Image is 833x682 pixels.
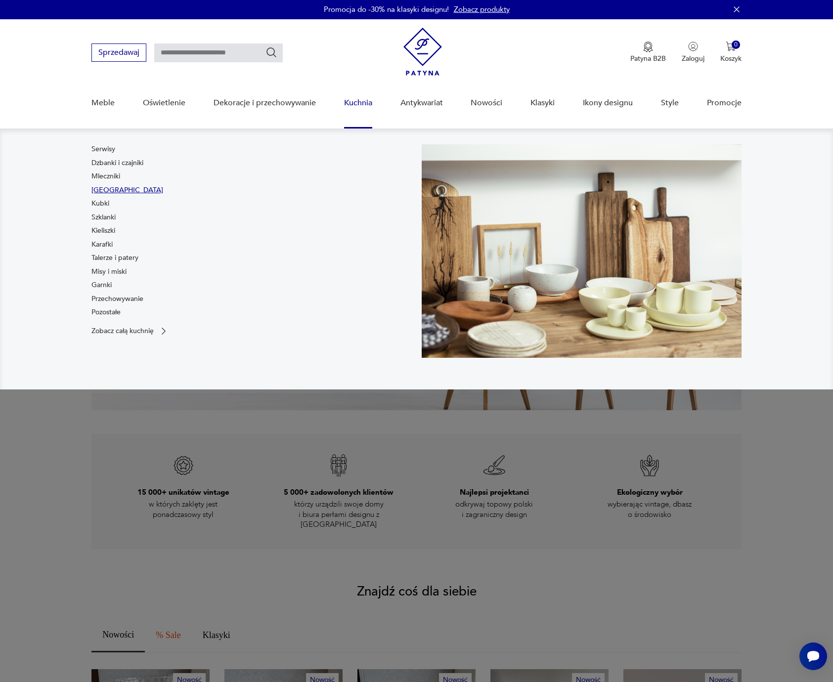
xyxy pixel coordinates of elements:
button: Zaloguj [682,42,704,63]
p: Zaloguj [682,54,704,63]
img: Patyna - sklep z meblami i dekoracjami vintage [403,28,442,76]
a: Meble [91,84,115,122]
a: Klasyki [530,84,555,122]
a: Kieliszki [91,226,115,236]
button: Sprzedawaj [91,43,146,62]
a: Zobacz produkty [454,4,510,14]
button: Patyna B2B [630,42,666,63]
a: Ikony designu [583,84,633,122]
a: Dzbanki i czajniki [91,158,143,168]
p: Koszyk [720,54,742,63]
a: Promocje [707,84,742,122]
p: Zobacz całą kuchnię [91,328,154,334]
a: Sprzedawaj [91,50,146,57]
iframe: Smartsupp widget button [799,642,827,670]
p: Promocja do -30% na klasyki designu! [324,4,449,14]
a: Serwisy [91,144,115,154]
a: Oświetlenie [143,84,185,122]
div: 0 [732,41,740,49]
a: Style [661,84,679,122]
a: Dekoracje i przechowywanie [214,84,316,122]
button: 0Koszyk [720,42,742,63]
img: Ikona koszyka [726,42,736,51]
p: Patyna B2B [630,54,666,63]
a: Ikona medaluPatyna B2B [630,42,666,63]
a: Kubki [91,199,109,209]
a: Kuchnia [344,84,372,122]
img: Ikonka użytkownika [688,42,698,51]
a: Garnki [91,280,112,290]
a: Pozostałe [91,307,121,317]
a: Mleczniki [91,171,120,181]
a: [GEOGRAPHIC_DATA] [91,185,163,195]
a: Misy i miski [91,267,127,277]
img: b2f6bfe4a34d2e674d92badc23dc4074.jpg [422,144,742,357]
a: Karafki [91,240,113,250]
a: Antykwariat [400,84,443,122]
img: Ikona medalu [643,42,653,52]
a: Zobacz całą kuchnię [91,326,169,336]
button: Szukaj [265,46,277,58]
a: Talerze i patery [91,253,138,263]
a: Przechowywanie [91,294,143,304]
a: Szklanki [91,213,116,222]
a: Nowości [471,84,502,122]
